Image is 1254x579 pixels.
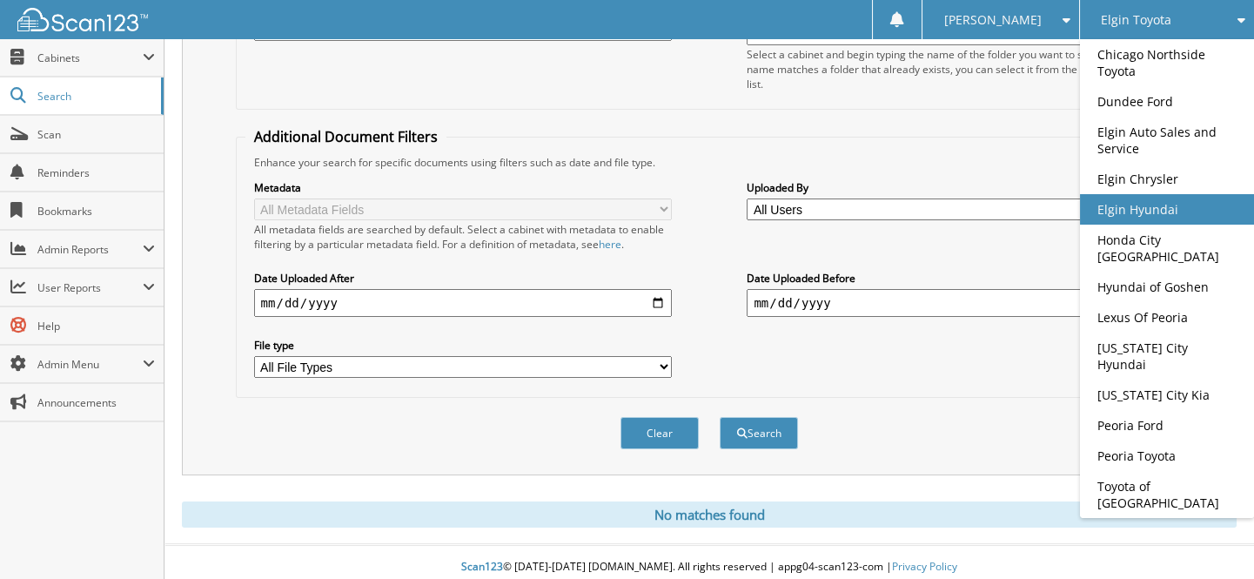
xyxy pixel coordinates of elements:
[747,289,1164,317] input: end
[1080,272,1254,302] a: Hyundai of Goshen
[37,242,143,257] span: Admin Reports
[1101,15,1171,25] span: Elgin Toyota
[747,271,1164,286] label: Date Uploaded Before
[182,502,1237,528] div: No matches found
[620,417,699,449] button: Clear
[254,180,672,195] label: Metadata
[1080,117,1254,164] a: Elgin Auto Sales and Service
[37,357,143,372] span: Admin Menu
[254,338,672,353] label: File type
[37,204,155,219] span: Bookmarks
[37,89,152,104] span: Search
[254,222,672,252] div: All metadata fields are searched by default. Select a cabinet with metadata to enable filtering b...
[37,50,143,65] span: Cabinets
[461,559,503,574] span: Scan123
[1080,164,1254,194] a: Elgin Chrysler
[37,165,155,180] span: Reminders
[245,127,446,146] legend: Additional Document Filters
[1080,333,1254,380] a: [US_STATE] City Hyundai
[1080,441,1254,471] a: Peoria Toyota
[1080,86,1254,117] a: Dundee Ford
[1080,380,1254,410] a: [US_STATE] City Kia
[1080,471,1254,518] a: Toyota of [GEOGRAPHIC_DATA]
[1080,225,1254,272] a: Honda City [GEOGRAPHIC_DATA]
[37,127,155,142] span: Scan
[1080,39,1254,86] a: Chicago Northside Toyota
[1080,302,1254,333] a: Lexus Of Peoria
[254,289,672,317] input: start
[1080,194,1254,225] a: Elgin Hyundai
[1080,410,1254,441] a: Peoria Ford
[599,237,621,252] a: here
[37,280,143,295] span: User Reports
[747,180,1164,195] label: Uploaded By
[37,319,155,333] span: Help
[720,417,798,449] button: Search
[37,395,155,410] span: Announcements
[892,559,957,574] a: Privacy Policy
[944,15,1042,25] span: [PERSON_NAME]
[17,8,148,31] img: scan123-logo-white.svg
[1167,495,1254,579] iframe: Chat Widget
[245,155,1174,170] div: Enhance your search for specific documents using filters such as date and file type.
[254,271,672,286] label: Date Uploaded After
[747,47,1164,91] div: Select a cabinet and begin typing the name of the folder you want to search in. If the name match...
